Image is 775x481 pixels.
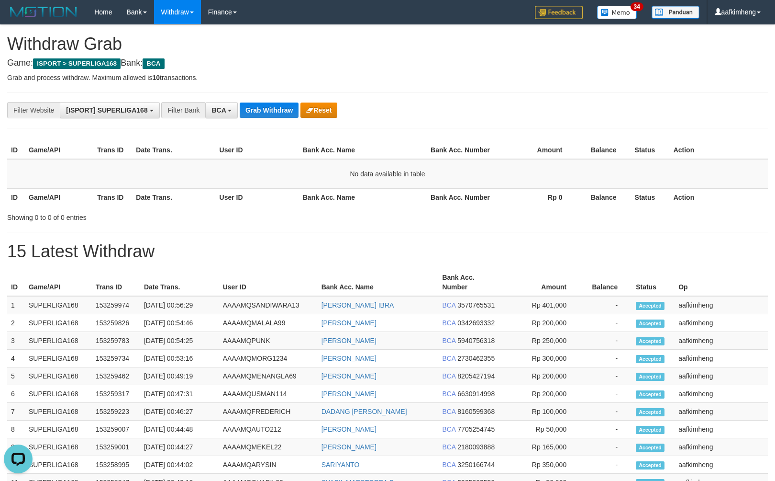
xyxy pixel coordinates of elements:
[7,73,768,82] p: Grab and process withdraw. Maximum allowed is transactions.
[675,438,768,456] td: aafkimheng
[457,461,495,469] span: Copy 3250166744 to clipboard
[219,367,318,385] td: AAAAMQMENANGLA69
[7,102,60,118] div: Filter Website
[503,421,581,438] td: Rp 50,000
[581,350,632,367] td: -
[219,350,318,367] td: AAAAMQMORG1234
[7,350,25,367] td: 4
[503,385,581,403] td: Rp 200,000
[140,385,219,403] td: [DATE] 00:47:31
[92,385,140,403] td: 153259317
[140,332,219,350] td: [DATE] 00:54:25
[457,337,495,344] span: Copy 5940756318 to clipboard
[321,461,360,469] a: SARIYANTO
[219,269,318,296] th: User ID
[219,385,318,403] td: AAAAMQUSMAN114
[7,141,25,159] th: ID
[140,403,219,421] td: [DATE] 00:46:27
[321,425,376,433] a: [PERSON_NAME]
[321,372,376,380] a: [PERSON_NAME]
[299,141,427,159] th: Bank Acc. Name
[140,296,219,314] td: [DATE] 00:56:29
[442,425,455,433] span: BCA
[7,209,316,222] div: Showing 0 to 0 of 0 entries
[632,269,675,296] th: Status
[636,426,664,434] span: Accepted
[442,337,455,344] span: BCA
[66,106,147,114] span: [ISPORT] SUPERLIGA168
[219,332,318,350] td: AAAAMQPUNK
[631,141,670,159] th: Status
[581,367,632,385] td: -
[636,461,664,470] span: Accepted
[636,408,664,416] span: Accepted
[631,188,670,206] th: Status
[636,302,664,310] span: Accepted
[457,301,495,309] span: Copy 3570765531 to clipboard
[92,314,140,332] td: 153259826
[631,2,643,11] span: 34
[636,373,664,381] span: Accepted
[25,188,93,206] th: Game/API
[240,103,299,118] button: Grab Withdraw
[33,58,121,69] span: ISPORT > SUPERLIGA168
[140,314,219,332] td: [DATE] 00:54:46
[318,269,439,296] th: Bank Acc. Name
[442,443,455,451] span: BCA
[675,385,768,403] td: aafkimheng
[152,74,160,81] strong: 10
[25,367,92,385] td: SUPERLIGA168
[457,408,495,415] span: Copy 8160599368 to clipboard
[581,403,632,421] td: -
[636,320,664,328] span: Accepted
[670,188,768,206] th: Action
[25,403,92,421] td: SUPERLIGA168
[219,296,318,314] td: AAAAMQSANDIWARA13
[457,390,495,398] span: Copy 6630914998 to clipboard
[25,296,92,314] td: SUPERLIGA168
[576,141,631,159] th: Balance
[7,242,768,261] h1: 15 Latest Withdraw
[675,456,768,474] td: aafkimheng
[581,385,632,403] td: -
[495,188,576,206] th: Rp 0
[442,408,455,415] span: BCA
[25,269,92,296] th: Game/API
[92,332,140,350] td: 153259783
[675,350,768,367] td: aafkimheng
[675,332,768,350] td: aafkimheng
[7,296,25,314] td: 1
[442,461,455,469] span: BCA
[219,314,318,332] td: AAAAMQMALALA99
[219,456,318,474] td: AAAAMQARYSIN
[7,5,80,19] img: MOTION_logo.png
[92,421,140,438] td: 153259007
[211,106,226,114] span: BCA
[140,456,219,474] td: [DATE] 00:44:02
[321,337,376,344] a: [PERSON_NAME]
[7,34,768,54] h1: Withdraw Grab
[143,58,164,69] span: BCA
[140,367,219,385] td: [DATE] 00:49:19
[503,403,581,421] td: Rp 100,000
[7,58,768,68] h4: Game: Bank:
[25,141,93,159] th: Game/API
[7,332,25,350] td: 3
[300,103,337,118] button: Reset
[93,141,132,159] th: Trans ID
[7,438,25,456] td: 9
[60,102,159,118] button: [ISPORT] SUPERLIGA168
[581,296,632,314] td: -
[503,332,581,350] td: Rp 250,000
[535,6,583,19] img: Feedback.jpg
[92,269,140,296] th: Trans ID
[495,141,576,159] th: Amount
[503,269,581,296] th: Amount
[92,367,140,385] td: 153259462
[457,319,495,327] span: Copy 0342693332 to clipboard
[7,314,25,332] td: 2
[442,372,455,380] span: BCA
[675,296,768,314] td: aafkimheng
[219,403,318,421] td: AAAAMQFREDERICH
[597,6,637,19] img: Button%20Memo.svg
